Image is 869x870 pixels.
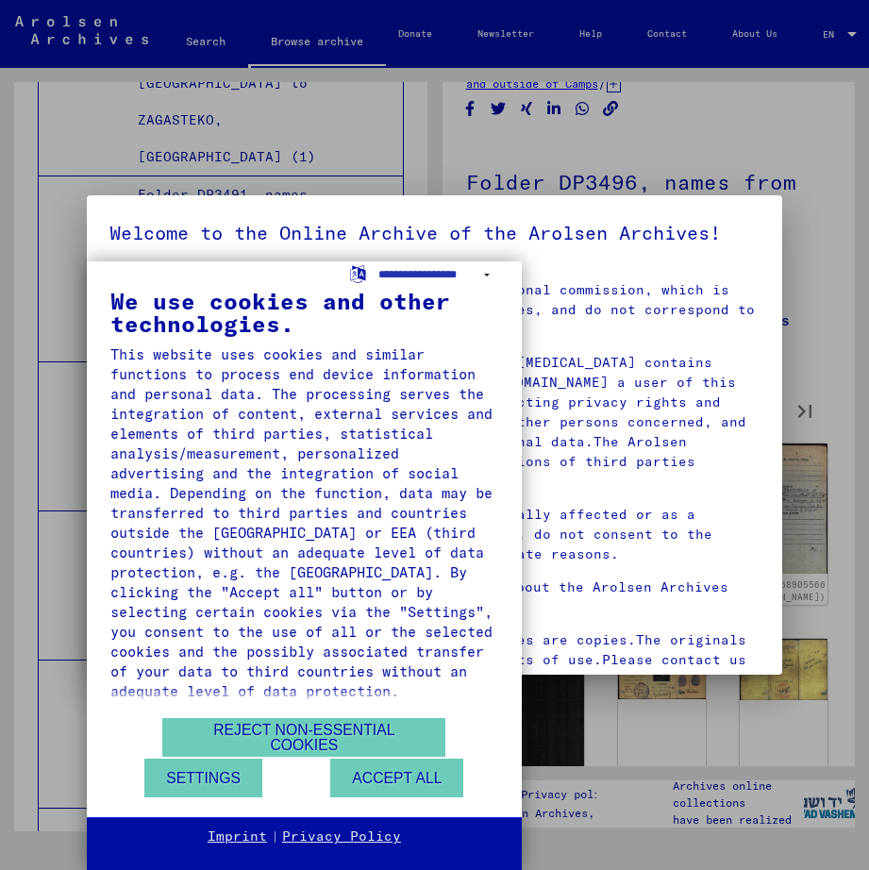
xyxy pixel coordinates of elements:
[144,759,262,797] button: Settings
[208,828,267,846] a: Imprint
[110,344,498,701] div: This website uses cookies and similar functions to process end device information and personal da...
[282,828,401,846] a: Privacy Policy
[162,718,445,757] button: Reject non-essential cookies
[330,759,463,797] button: Accept all
[110,290,498,335] div: We use cookies and other technologies.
